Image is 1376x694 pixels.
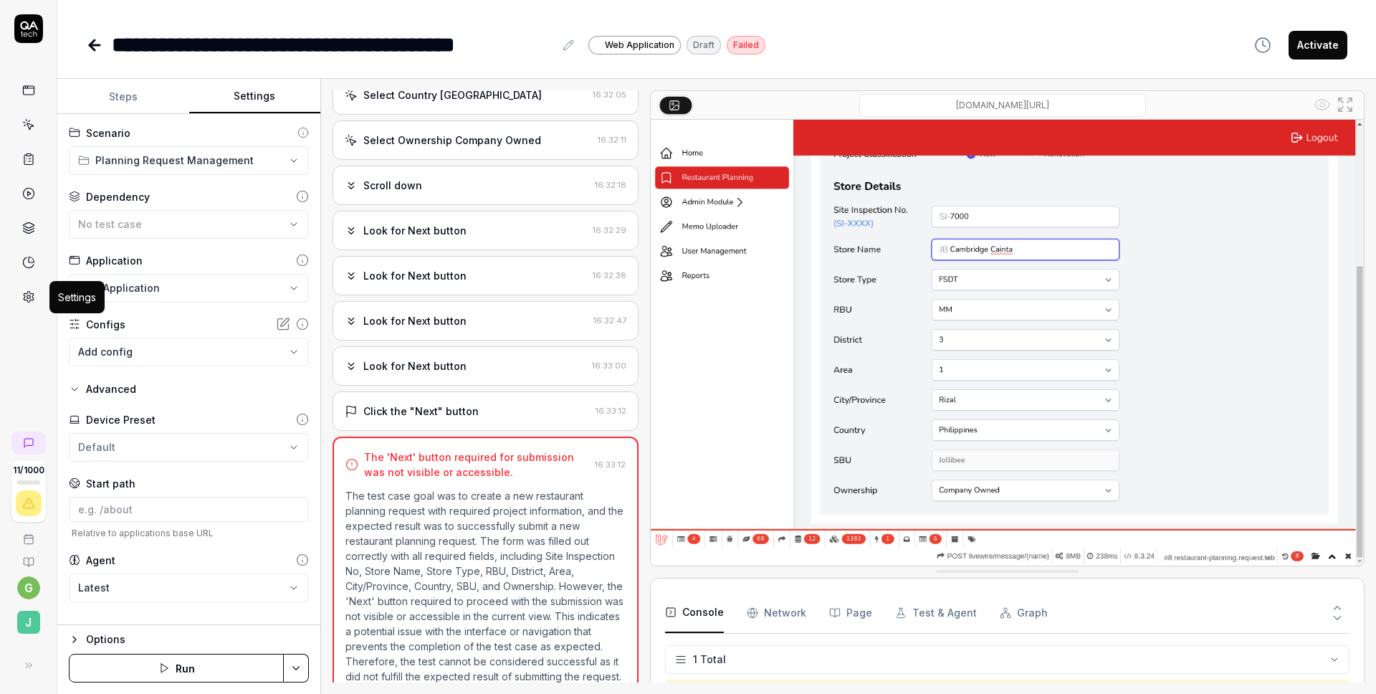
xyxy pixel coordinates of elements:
[592,361,626,371] time: 16:33:00
[86,476,135,491] div: Start path
[86,553,115,568] div: Agent
[363,133,541,148] div: Select Ownership Company Owned
[86,125,130,141] div: Scenario
[651,120,1364,566] img: Screenshot
[727,36,765,54] div: Failed
[1289,31,1347,60] button: Activate
[69,497,309,522] input: e.g. /about
[69,381,136,398] button: Advanced
[86,412,156,427] div: Device Preset
[86,631,309,648] div: Options
[364,450,589,480] div: The 'Next' button required for submission was not visible or accessible.
[57,80,189,114] button: Steps
[363,178,422,193] div: Scroll down
[69,274,309,303] button: Web Application
[86,381,136,398] div: Advanced
[1000,593,1048,633] button: Graph
[1334,93,1357,116] button: Open in full screen
[69,433,309,462] button: Default
[13,466,44,475] span: 11 / 1000
[345,488,626,684] p: The test case goal was to create a new restaurant planning request with required project informat...
[895,593,977,633] button: Test & Agent
[86,317,125,332] div: Configs
[363,268,467,283] div: Look for Next button
[86,189,150,204] div: Dependency
[69,210,309,239] button: No test case
[363,223,467,238] div: Look for Next button
[86,253,143,268] div: Application
[665,593,724,633] button: Console
[11,432,46,455] a: New conversation
[593,315,626,325] time: 16:32:47
[17,611,40,634] span: J
[69,146,309,175] button: Planning Request Management
[78,439,115,455] div: Default
[69,528,309,538] span: Relative to applications base URL
[595,460,626,470] time: 16:33:12
[363,313,467,328] div: Look for Next button
[596,406,626,416] time: 16:33:12
[593,270,626,280] time: 16:32:38
[1311,93,1334,116] button: Show all interative elements
[78,280,160,295] span: Web Application
[588,35,681,54] a: Web Application
[593,225,626,235] time: 16:32:29
[687,36,721,54] div: Draft
[78,218,142,230] span: No test case
[69,631,309,648] button: Options
[6,522,51,545] a: Book a call with us
[605,39,674,52] span: Web Application
[17,576,40,599] button: g
[829,593,872,633] button: Page
[363,87,542,103] div: Select Country [GEOGRAPHIC_DATA]
[593,90,626,100] time: 16:32:05
[1246,31,1280,60] button: View version history
[747,593,806,633] button: Network
[6,599,51,637] button: J
[363,404,479,419] div: Click the "Next" button
[95,153,254,168] span: Planning Request Management
[595,180,626,190] time: 16:32:18
[363,358,467,374] div: Look for Next button
[58,290,96,305] div: Settings
[189,80,321,114] button: Settings
[598,135,626,145] time: 16:32:11
[69,654,284,683] button: Run
[6,545,51,568] a: Documentation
